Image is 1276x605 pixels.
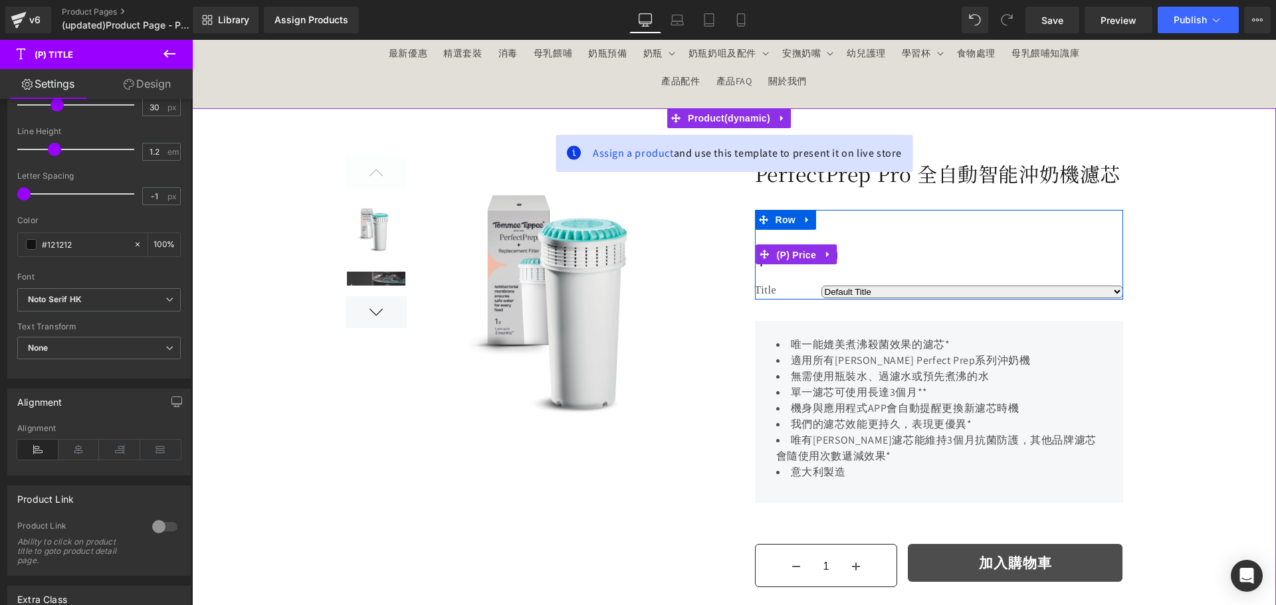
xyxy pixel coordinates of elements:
li: 唯有[PERSON_NAME]濾芯能維持3個月抗菌防護，其他品牌濾芯會隨使用次數遞減效果* [584,392,910,424]
li: 機身與應用程式APP會自動提醒更換新濾芯時機 [584,361,910,377]
a: Tablet [693,7,725,33]
span: Library [218,14,249,26]
div: Alignment [17,389,62,408]
a: Design [99,69,195,99]
div: Open Intercom Messenger [1231,560,1263,592]
span: Save [1041,13,1063,27]
span: (P) Price [582,205,628,225]
div: v6 [27,11,43,29]
div: Text Transform [17,322,181,331]
div: Product Link [17,486,74,505]
span: px [167,103,179,112]
span: 奶瓶預備 [396,7,435,19]
a: Expand / Collapse [627,205,645,224]
a: Product Pages [62,7,215,17]
a: Preview [1085,7,1152,33]
img: PerfectPrep Pro 全自動智能沖奶機濾芯 [155,232,213,290]
label: Title [563,244,629,260]
a: Expand / Collapse [582,68,599,88]
a: v6 [5,7,51,33]
button: Publish [1158,7,1239,33]
div: Ability to click on product title to goto product detail page. [17,537,137,565]
span: Assign a product [401,106,482,120]
i: Noto Serif HK [28,294,82,305]
span: Preview [1101,13,1136,27]
span: 母乳餵哺知識庫 [819,7,887,19]
div: Line Height [17,127,181,136]
div: % [148,233,180,256]
a: Desktop [629,7,661,33]
li: 無需使用瓶裝水、過濾水或預先煮沸的水 [584,329,910,345]
span: px [167,192,179,201]
span: 產品配件 [469,35,508,47]
button: Undo [962,7,988,33]
span: PerfectPrep Pro 全自動智能沖奶機濾芯 [563,122,929,145]
div: Font [17,272,181,282]
span: and use this template to present it on live store [401,106,710,122]
span: 安撫奶嘴 [590,7,629,19]
a: New Library [193,7,259,33]
div: Color [17,216,181,225]
span: (P) Title [35,49,73,60]
span: Publish [1174,15,1207,25]
span: 消毒 [306,7,326,19]
span: 學習杯 [710,7,739,19]
div: Extra Class [17,586,67,605]
span: 關於我們 [576,35,615,47]
a: PerfectPrep Pro 全自動智能沖奶機濾芯 [155,232,213,300]
li: 適用所有[PERSON_NAME] Perfect Prep系列沖奶機 [584,313,910,329]
a: 產品配件 [461,27,516,55]
span: $299.00 [563,192,647,237]
div: Alignment [17,424,181,433]
span: Product [492,68,582,88]
li: 唯一能媲美煮沸殺菌效果的濾芯* [584,297,910,313]
a: Laptop [661,7,693,33]
span: 母乳餵哺 [342,7,380,19]
button: 加入購物車 [716,504,930,542]
span: em [167,147,179,156]
span: 幼兒護理 [655,7,693,19]
a: 產品FAQ [516,27,568,55]
span: 精選套裝 [251,7,290,19]
button: Redo [994,7,1020,33]
a: PerfectPrep Pro 全自動智能沖奶機濾芯 [155,161,213,229]
li: 我們的濾芯效能更持久，表現更優異* [584,377,910,392]
span: 奶瓶 [451,7,471,19]
button: More [1244,7,1271,33]
span: (updated)Product Page - PPP Filter [62,20,189,31]
b: None [28,343,49,353]
a: Expand / Collapse [607,170,624,190]
img: PerfectPrep Pro 全自動智能沖奶機濾芯 [155,161,213,219]
input: Color [42,237,127,252]
div: Assign Products [274,15,348,25]
div: Product Link [17,521,139,535]
div: Letter Spacing [17,171,181,181]
span: 食物處理 [765,7,803,19]
span: 最新優惠 [197,7,235,19]
span: Row [580,170,607,190]
li: 單一濾芯可使用長達3個月** [584,345,910,361]
a: Mobile [725,7,757,33]
li: 意大利製造 [584,424,910,440]
a: 關於我們 [568,27,623,55]
span: 產品FAQ [524,35,560,47]
img: PerfectPrep Pro 全自動智能沖奶機濾芯 [215,116,522,412]
span: 奶瓶奶咀及配件 [496,7,564,19]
